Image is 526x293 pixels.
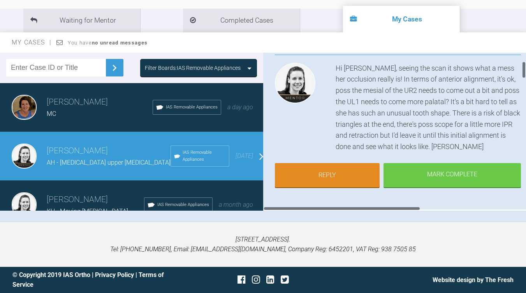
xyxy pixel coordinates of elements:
div: Filter Boards: IAS Removable Appliances [145,64,241,72]
span: a month ago [219,201,253,208]
span: IAS Removable Appliances [183,149,226,163]
div: © Copyright 2019 IAS Ortho | | [12,270,179,290]
li: My Cases [343,6,460,32]
li: Waiting for Mentor [23,9,140,32]
a: Reply [275,163,380,187]
span: You have [68,40,148,46]
img: Kelly Toft [12,192,37,217]
a: Website design by The Fresh [433,276,514,284]
div: Hi [PERSON_NAME], seeing the scan it shows what a mess her occlusion really is! In terms of anter... [336,63,521,153]
span: IAS Removable Appliances [166,104,218,111]
li: Completed Cases [183,9,300,32]
span: KH - Moving [MEDICAL_DATA] [47,208,128,215]
span: IAS Removable Appliances [157,201,209,208]
img: Kelly Toft [12,144,37,169]
a: Privacy Policy [95,271,134,279]
input: Enter Case ID or Title [6,59,106,76]
span: a day ago [227,103,253,111]
span: AH - [MEDICAL_DATA] upper [MEDICAL_DATA] [47,159,171,166]
strong: no unread messages [92,40,148,46]
h3: [PERSON_NAME] [47,96,153,109]
span: My Cases [12,39,52,46]
img: chevronRight.28bd32b0.svg [108,62,121,74]
div: Mark Complete [384,163,521,187]
img: Margaret De Verteuil [12,95,37,120]
p: [STREET_ADDRESS]. Tel: [PHONE_NUMBER], Email: [EMAIL_ADDRESS][DOMAIN_NAME], Company Reg: 6452201,... [12,234,514,254]
span: MC [47,110,56,117]
span: [DATE] [236,152,253,160]
h3: [PERSON_NAME] [47,144,171,158]
img: Kelly Toft [275,63,315,103]
h3: [PERSON_NAME] [47,193,144,206]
